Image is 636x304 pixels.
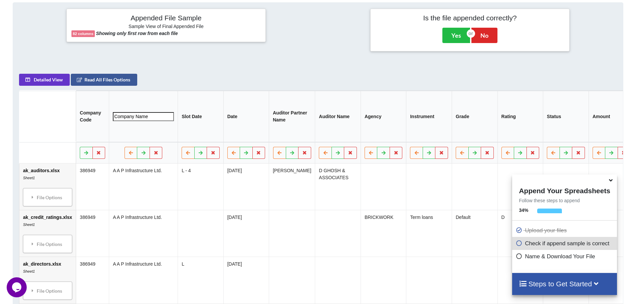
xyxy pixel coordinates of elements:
td: 386949 [76,257,109,303]
td: ak_directors.xlsx [19,257,76,303]
h4: Steps to Get Started [519,280,610,288]
b: 34 % [519,208,528,213]
td: A A P Infrastructure Ltd. [109,210,178,257]
td: A A P Infrastructure Ltd. [109,257,178,303]
p: Check if append sample is correct [515,239,615,248]
i: Sheet1 [23,176,35,180]
th: Status [543,91,589,142]
button: Read All Files Options [71,74,137,86]
td: D GHOSH & ASSOCIATES [315,164,361,210]
td: 386949 [76,164,109,210]
td: ak_credit_ratings.xlsx [19,210,76,257]
td: [DATE] [223,210,269,257]
div: File Options [25,190,70,204]
th: Date [223,91,269,142]
iframe: chat widget [7,277,28,297]
h4: Append Your Spreadsheets [512,185,617,195]
td: 386949 [76,210,109,257]
i: Sheet1 [23,269,35,273]
td: [DATE] [223,164,269,210]
th: Auditor Partner Name [269,91,315,142]
td: Term loans [406,210,452,257]
td: ak_auditors.xlsx [19,164,76,210]
b: Showing only first row from each file [96,31,178,36]
h4: Appended File Sample [71,14,261,23]
button: Yes [442,28,470,43]
td: L [178,257,223,303]
button: No [471,28,497,43]
td: BRICKWORK [361,210,406,257]
h6: Sample View of Final Appended File [71,24,261,30]
th: Agency [361,91,406,142]
th: Slot Date [178,91,223,142]
th: Auditor Name [315,91,361,142]
p: Follow these steps to append [512,197,617,204]
td: [DATE] [223,257,269,303]
b: 82 columns [73,32,93,36]
td: [PERSON_NAME] [269,164,315,210]
th: Instrument [406,91,452,142]
button: Detailed View [19,74,70,86]
h4: Is the file appended correctly? [375,14,565,22]
th: Grade [452,91,497,142]
th: Company Code [76,91,109,142]
td: D [497,210,543,257]
th: Amount [589,91,634,142]
i: Sheet1 [23,223,35,227]
p: Name & Download Your File [515,252,615,261]
td: L - 4 [178,164,223,210]
p: Upload your files [515,226,615,235]
div: File Options [25,284,70,298]
div: File Options [25,237,70,251]
td: Default [452,210,497,257]
th: Rating [497,91,543,142]
td: A A P Infrastructure Ltd. [109,164,178,210]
